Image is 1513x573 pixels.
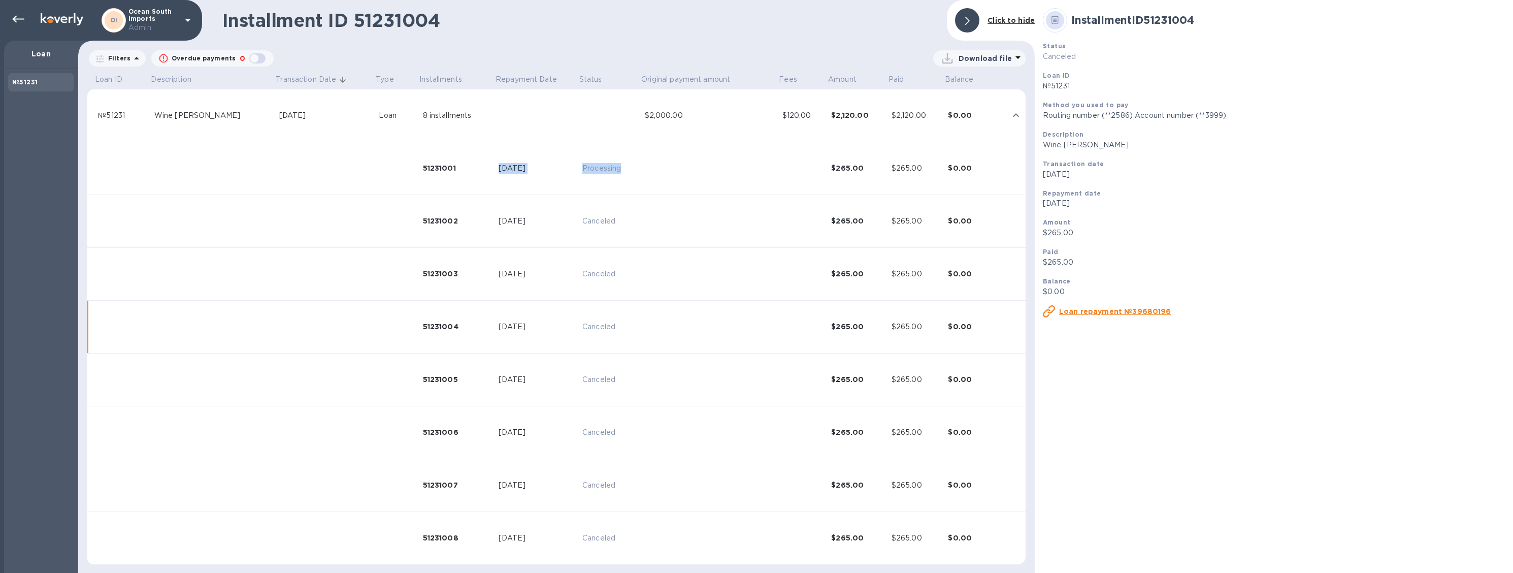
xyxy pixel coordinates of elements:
[948,480,997,490] div: $0.00
[499,427,574,438] div: [DATE]
[831,269,883,279] div: $265.00
[892,163,940,174] div: $265.00
[423,533,491,543] div: 51231008
[499,374,574,385] div: [DATE]
[1043,189,1101,197] b: Repayment date
[423,480,491,490] div: 51231007
[423,427,491,437] div: 51231006
[948,533,997,543] div: $0.00
[889,74,917,85] span: Paid
[892,322,940,332] div: $265.00
[1008,108,1024,123] button: expand row
[222,10,939,31] h1: Installment ID 51231004
[1043,140,1505,150] p: Wine [PERSON_NAME]
[240,53,245,64] p: 0
[641,74,743,85] span: Original payment amount
[579,74,602,85] p: Status
[889,74,904,85] p: Paid
[948,163,997,173] div: $0.00
[376,74,407,85] span: Type
[641,74,730,85] p: Original payment amount
[423,163,491,173] div: 51231001
[128,22,179,33] p: Admin
[423,269,491,279] div: 51231003
[831,533,883,543] div: $265.00
[276,74,349,85] span: Transaction Date
[104,54,130,62] p: Filters
[892,269,940,279] div: $265.00
[892,533,940,544] div: $265.00
[1043,110,1505,121] p: Routing number (**2586) Account number (**3999)
[95,74,122,85] p: Loan ID
[423,322,491,332] div: 51231004
[1043,42,1066,50] b: Status
[779,74,810,85] span: Fees
[892,110,940,121] div: $2,120.00
[499,533,574,544] div: [DATE]
[423,216,491,226] div: 51231002
[945,74,973,85] p: Balance
[1043,101,1129,109] b: Method you used to pay
[1043,160,1104,168] b: Transaction date
[419,74,475,85] span: Installments
[172,54,236,63] p: Overdue payments
[499,216,574,227] div: [DATE]
[41,13,83,25] img: Logo
[12,49,70,59] p: Loan
[499,480,574,491] div: [DATE]
[828,74,857,85] p: Amount
[782,110,824,121] div: $120.00
[582,480,636,491] p: Canceled
[948,322,997,332] div: $0.00
[948,110,997,120] div: $0.00
[1043,257,1505,268] p: $265.00
[499,322,574,332] div: [DATE]
[831,110,883,120] div: $2,120.00
[948,216,997,226] div: $0.00
[1043,169,1505,180] p: [DATE]
[496,74,557,85] p: Repayment Date
[582,163,636,174] p: Processing
[1043,277,1071,285] b: Balance
[779,74,797,85] p: Fees
[959,53,1012,63] p: Download file
[892,480,940,491] div: $265.00
[831,427,883,437] div: $265.00
[582,216,636,227] p: Canceled
[1071,14,1194,26] b: Installment ID 51231004
[379,110,414,121] div: Loan
[892,427,940,438] div: $265.00
[151,74,191,85] p: Description
[276,74,336,85] p: Transaction Date
[582,374,636,385] p: Canceled
[423,374,491,385] div: 51231005
[582,269,636,279] p: Canceled
[1043,286,1505,297] p: $0.00
[945,74,986,85] span: Balance
[948,427,997,437] div: $0.00
[1043,131,1083,138] b: Description
[1043,248,1059,256] b: Paid
[582,322,636,332] p: Canceled
[1043,198,1505,209] p: [DATE]
[110,16,118,24] b: OI
[948,269,997,279] div: $0.00
[423,110,491,121] div: 8 installments
[419,74,462,85] p: Installments
[948,374,997,385] div: $0.00
[154,110,271,121] div: Wine [PERSON_NAME]
[831,163,883,173] div: $265.00
[582,427,636,438] p: Canceled
[95,74,136,85] span: Loan ID
[988,16,1035,24] b: Click to hide
[1059,307,1171,315] u: Loan repayment №39680196
[582,533,636,544] p: Canceled
[828,74,870,85] span: Amount
[376,74,394,85] p: Type
[128,8,179,33] p: Ocean South Imports
[1043,81,1505,91] p: №51231
[98,110,146,121] div: №51231
[151,74,204,85] span: Description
